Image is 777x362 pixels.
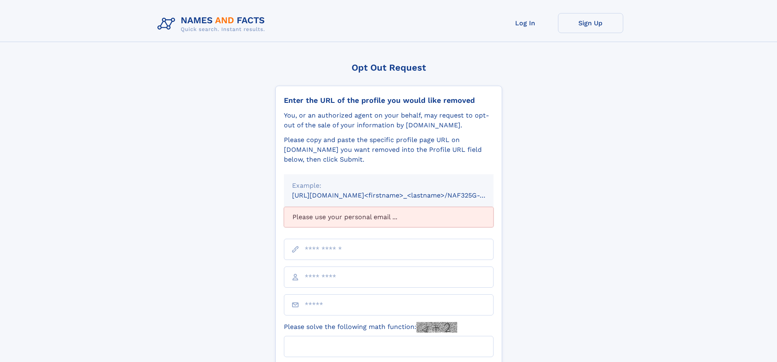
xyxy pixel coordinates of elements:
a: Sign Up [558,13,623,33]
a: Log In [493,13,558,33]
div: Opt Out Request [275,62,502,73]
small: [URL][DOMAIN_NAME]<firstname>_<lastname>/NAF325G-xxxxxxxx [292,191,509,199]
div: Example: [292,181,485,191]
div: Please copy and paste the specific profile page URL on [DOMAIN_NAME] you want removed into the Pr... [284,135,494,164]
div: Please use your personal email ... [284,207,494,227]
div: You, or an authorized agent on your behalf, may request to opt-out of the sale of your informatio... [284,111,494,130]
img: Logo Names and Facts [154,13,272,35]
div: Enter the URL of the profile you would like removed [284,96,494,105]
label: Please solve the following math function: [284,322,457,333]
